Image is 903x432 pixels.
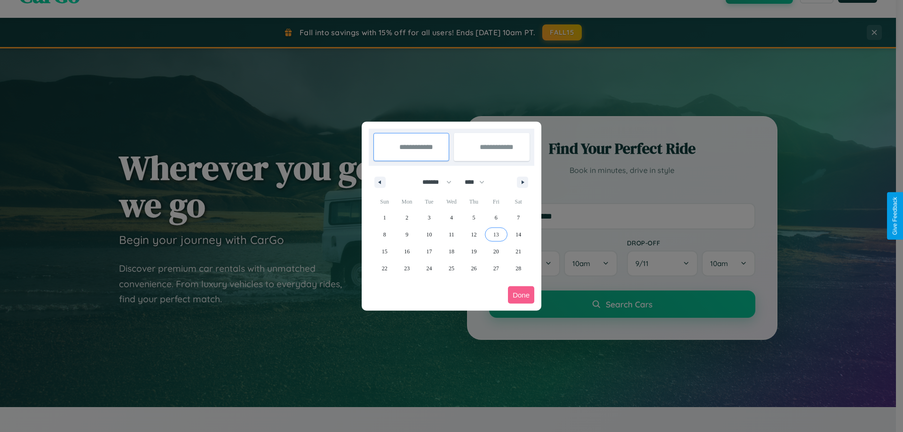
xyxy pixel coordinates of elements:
span: 18 [449,243,454,260]
button: 5 [463,209,485,226]
span: 10 [427,226,432,243]
button: 6 [485,209,507,226]
span: Sat [507,194,530,209]
span: 20 [493,243,499,260]
button: 7 [507,209,530,226]
span: 8 [383,226,386,243]
button: 2 [396,209,418,226]
span: 22 [382,260,388,277]
button: 1 [373,209,396,226]
button: 23 [396,260,418,277]
span: 26 [471,260,476,277]
span: 3 [428,209,431,226]
span: 5 [472,209,475,226]
button: 15 [373,243,396,260]
span: 24 [427,260,432,277]
button: 19 [463,243,485,260]
span: Thu [463,194,485,209]
button: 11 [440,226,462,243]
span: 1 [383,209,386,226]
span: 25 [449,260,454,277]
span: Sun [373,194,396,209]
button: 8 [373,226,396,243]
span: 14 [515,226,521,243]
span: 11 [449,226,454,243]
span: 19 [471,243,476,260]
div: Give Feedback [892,197,898,235]
span: 9 [405,226,408,243]
button: 16 [396,243,418,260]
span: 21 [515,243,521,260]
button: 17 [418,243,440,260]
button: Done [508,286,534,304]
span: 17 [427,243,432,260]
span: 28 [515,260,521,277]
button: 20 [485,243,507,260]
span: Mon [396,194,418,209]
button: 21 [507,243,530,260]
span: Tue [418,194,440,209]
button: 18 [440,243,462,260]
button: 27 [485,260,507,277]
span: 27 [493,260,499,277]
span: 2 [405,209,408,226]
span: Wed [440,194,462,209]
button: 9 [396,226,418,243]
button: 22 [373,260,396,277]
span: 23 [404,260,410,277]
button: 4 [440,209,462,226]
span: Fri [485,194,507,209]
span: 6 [495,209,498,226]
button: 12 [463,226,485,243]
span: 13 [493,226,499,243]
button: 3 [418,209,440,226]
span: 7 [517,209,520,226]
button: 25 [440,260,462,277]
span: 4 [450,209,453,226]
button: 13 [485,226,507,243]
span: 15 [382,243,388,260]
span: 16 [404,243,410,260]
button: 26 [463,260,485,277]
button: 28 [507,260,530,277]
button: 10 [418,226,440,243]
button: 24 [418,260,440,277]
button: 14 [507,226,530,243]
span: 12 [471,226,476,243]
